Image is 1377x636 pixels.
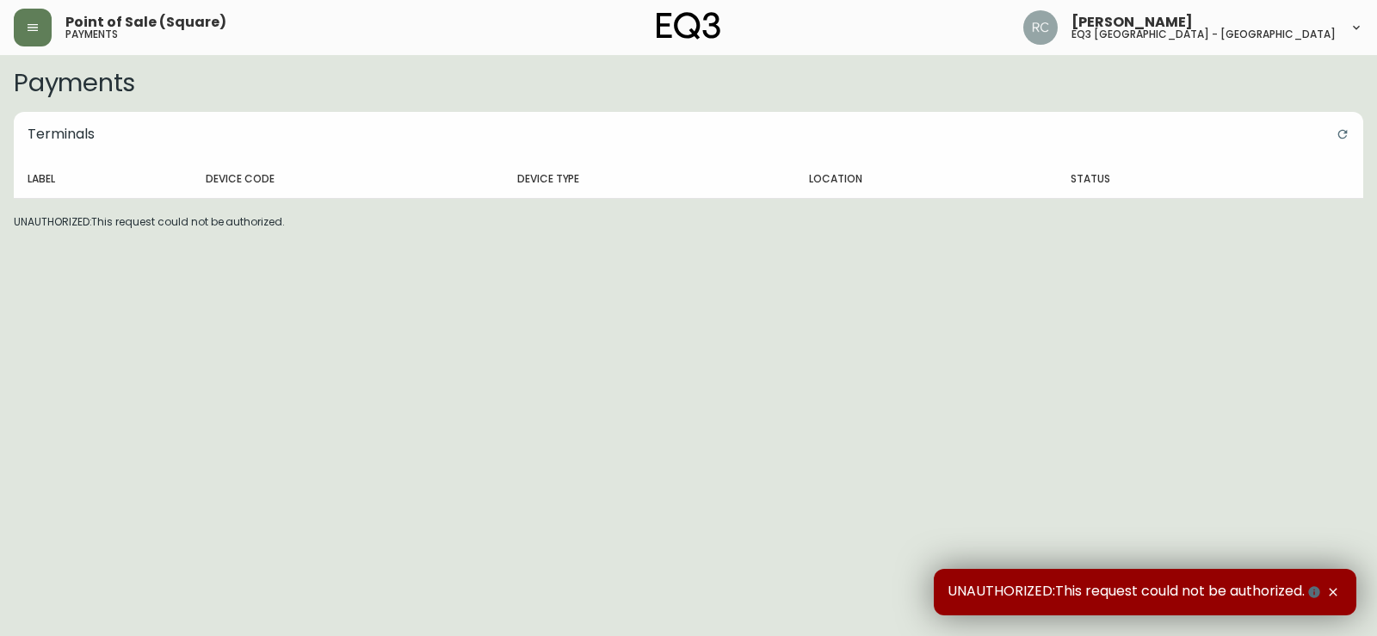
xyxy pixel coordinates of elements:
[14,112,108,157] h5: Terminals
[1057,160,1274,198] th: Status
[657,12,720,40] img: logo
[795,160,1057,198] th: Location
[14,160,192,198] th: Label
[1071,15,1193,29] span: [PERSON_NAME]
[503,160,795,198] th: Device Type
[1071,29,1336,40] h5: eq3 [GEOGRAPHIC_DATA] - [GEOGRAPHIC_DATA]
[192,160,503,198] th: Device Code
[14,160,1363,199] table: devices table
[65,29,118,40] h5: payments
[948,583,1324,602] span: UNAUTHORIZED:This request could not be authorized.
[1023,10,1058,45] img: 75cc83b809079a11c15b21e94bbc0507
[3,102,1374,240] div: UNAUTHORIZED:This request could not be authorized.
[14,69,1363,96] h2: Payments
[65,15,226,29] span: Point of Sale (Square)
